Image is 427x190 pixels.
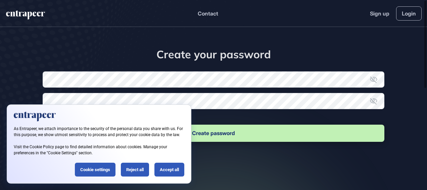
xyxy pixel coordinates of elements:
[198,9,218,18] button: Contact
[43,48,384,61] h1: Create your password
[396,6,422,21] a: Login
[370,9,389,18] a: Sign up
[5,10,46,22] a: entrapeer-logo
[43,125,384,142] button: Create password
